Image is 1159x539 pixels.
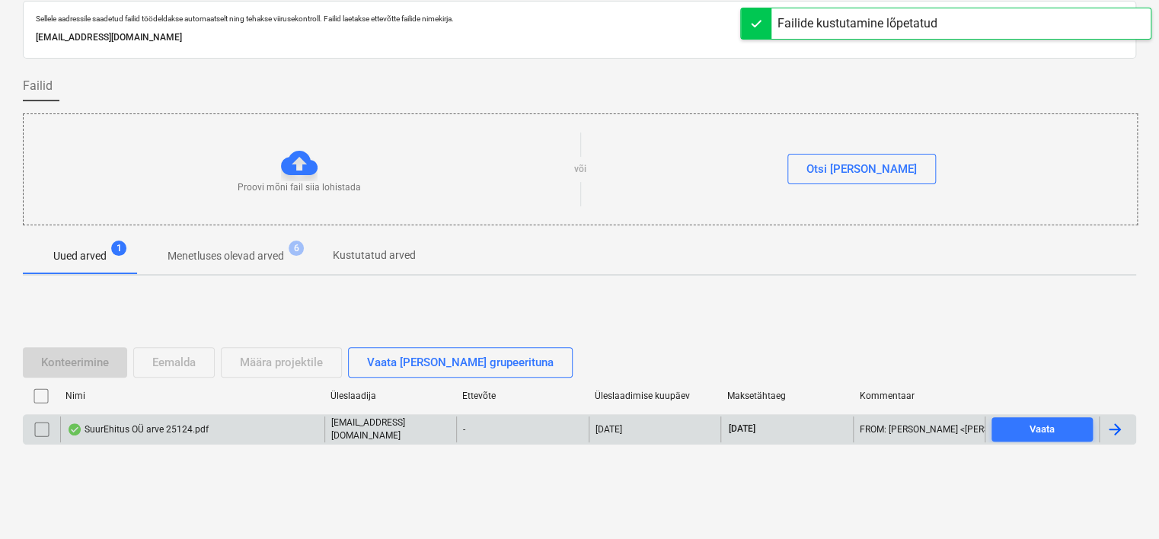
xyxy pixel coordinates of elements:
[330,391,450,401] div: Üleslaadija
[36,14,1123,24] p: Sellele aadressile saadetud failid töödeldakse automaatselt ning tehakse viirusekontroll. Failid ...
[331,416,450,442] p: [EMAIL_ADDRESS][DOMAIN_NAME]
[238,181,361,194] p: Proovi mõni fail siia lohistada
[23,77,53,95] span: Failid
[574,163,586,176] p: või
[67,423,82,435] div: Andmed failist loetud
[289,241,304,256] span: 6
[65,391,318,401] div: Nimi
[806,159,917,179] div: Otsi [PERSON_NAME]
[787,154,936,184] button: Otsi [PERSON_NAME]
[859,391,979,401] div: Kommentaar
[727,391,848,401] div: Maksetähtaeg
[333,247,416,263] p: Kustutatud arved
[991,417,1093,442] button: Vaata
[1030,421,1055,439] div: Vaata
[595,424,622,435] div: [DATE]
[168,248,284,264] p: Menetluses olevad arved
[456,416,588,442] div: -
[53,248,107,264] p: Uued arved
[36,30,1123,46] p: [EMAIL_ADDRESS][DOMAIN_NAME]
[777,14,937,33] div: Failide kustutamine lõpetatud
[23,113,1138,225] div: Proovi mõni fail siia lohistadavõiOtsi [PERSON_NAME]
[67,423,209,435] div: SuurEhitus OÜ arve 25124.pdf
[111,241,126,256] span: 1
[462,391,583,401] div: Ettevõte
[595,391,715,401] div: Üleslaadimise kuupäev
[367,352,554,372] div: Vaata [PERSON_NAME] grupeerituna
[348,347,573,378] button: Vaata [PERSON_NAME] grupeerituna
[727,423,757,435] span: [DATE]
